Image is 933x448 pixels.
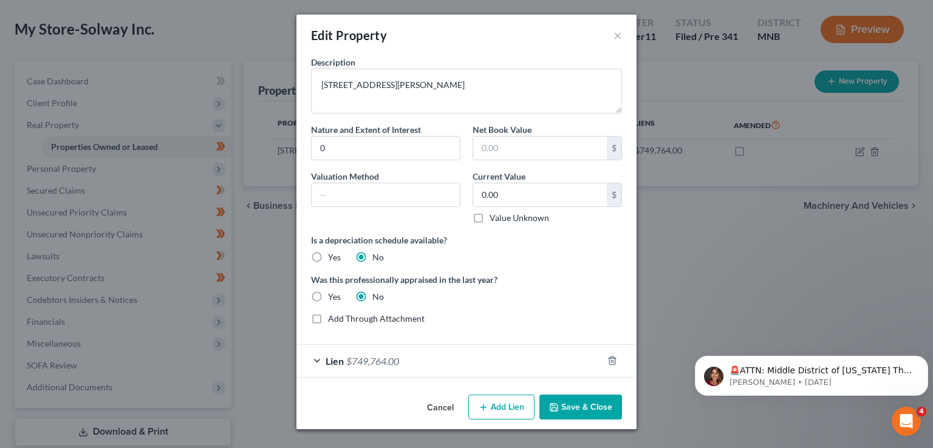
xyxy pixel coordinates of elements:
[312,137,460,160] input: --
[311,273,622,286] label: Was this professionally appraised in the last year?
[473,123,531,136] label: Net Book Value
[328,251,341,263] label: Yes
[417,396,463,420] button: Cancel
[490,212,549,224] label: Value Unknown
[311,234,622,246] label: Is a depreciation schedule available?
[326,355,344,367] span: Lien
[473,137,607,160] input: 0.00
[311,27,387,44] div: Edit Property
[468,395,535,420] button: Add Lien
[539,395,622,420] button: Save & Close
[473,170,525,183] label: Current Value
[607,137,621,160] div: $
[892,407,921,436] iframe: Intercom live chat
[917,407,926,416] span: 4
[328,313,425,325] label: Add Through Attachment
[311,56,355,69] label: Description
[372,251,384,263] label: No
[473,183,607,206] input: 0.00
[372,291,384,303] label: No
[312,183,460,206] input: --
[690,330,933,415] iframe: Intercom notifications message
[346,355,399,367] span: $749,764.00
[613,28,622,42] button: ×
[607,183,621,206] div: $
[311,123,421,136] label: Nature and Extent of Interest
[328,291,341,303] label: Yes
[311,170,379,183] label: Valuation Method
